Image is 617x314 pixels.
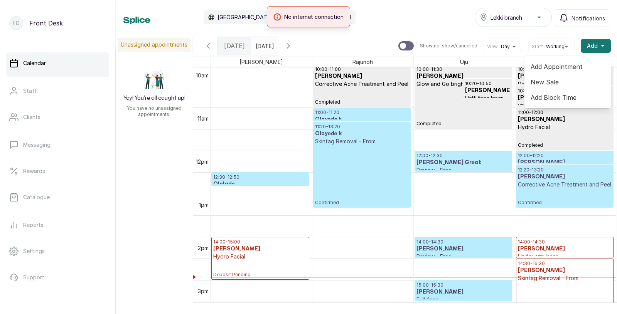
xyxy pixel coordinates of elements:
[315,72,409,80] h3: [PERSON_NAME]
[416,245,510,253] h3: [PERSON_NAME]
[501,44,510,50] span: Day
[315,99,409,105] span: Completed
[23,113,40,121] p: Clients
[532,44,571,50] button: StaffWorking
[587,42,598,50] span: Add
[196,287,210,295] div: 3pm
[416,253,510,260] p: Review - Free
[315,66,409,72] p: 10:00 - 11:00
[6,240,109,262] a: Settings
[196,244,210,252] div: 2pm
[518,181,612,188] p: Corrective Acne Treatment and Peel
[518,109,612,116] p: 11:00 - 12:00
[6,80,109,102] a: Staff
[213,253,307,260] p: Hydro Facial
[416,153,510,159] p: 12:00 - 12:30
[531,62,605,71] span: Add Appointment
[416,66,510,72] p: 10:00 - 11:30
[416,159,510,166] h3: [PERSON_NAME] Great
[518,102,612,109] p: upper lip and underchin laser
[23,274,44,281] p: Support
[197,201,210,209] div: 1pm
[23,221,44,229] p: Reports
[6,160,109,182] a: Rewards
[518,72,612,80] h3: [PERSON_NAME]
[315,200,409,206] span: Confirmed
[238,57,285,67] span: [PERSON_NAME]
[120,105,188,118] p: You have no unassigned appointments.
[459,57,470,67] span: Uju
[518,173,612,181] h3: [PERSON_NAME]
[315,116,409,123] h3: Oloyede k
[518,159,612,166] h3: [PERSON_NAME]
[315,138,409,145] p: Skintag Removal - From
[351,57,374,67] span: Rajunoh
[518,200,612,206] span: Confirmed
[518,253,612,260] p: Under arm laser
[518,94,612,102] h3: [PERSON_NAME]
[487,44,498,50] span: View
[518,267,612,274] h3: [PERSON_NAME]
[416,166,510,174] p: Review - Free
[23,141,51,149] p: Messaging
[532,44,543,50] span: Staff
[416,288,510,296] h3: [PERSON_NAME]
[518,123,612,131] p: Hydro Facial
[6,267,109,288] a: Support
[416,239,510,245] p: 14:00 - 14:30
[518,167,612,173] p: 12:20 - 13:20
[416,296,510,304] p: Full face
[518,239,612,245] p: 14:00 - 14:30
[315,130,409,138] h3: Oloyede k
[23,193,50,201] p: Catalogue
[518,116,612,123] h3: [PERSON_NAME]
[213,180,307,188] h3: Ololade
[531,77,605,87] span: New Sale
[465,87,510,94] h3: [PERSON_NAME]
[218,37,251,55] div: [DATE]
[6,134,109,156] a: Messaging
[465,94,510,102] p: Half face laser
[315,124,409,130] p: 11:20 - 13:20
[518,142,612,148] span: Completed
[213,272,307,278] span: Deposit Pending
[284,13,344,21] span: No internet connection
[213,239,307,245] p: 14:00 - 15:00
[315,109,409,116] p: 11:00 - 11:20
[23,247,45,255] p: Settings
[465,81,510,87] p: 10:20 - 10:50
[518,88,612,94] p: 10:30 - 11:00
[213,174,307,180] p: 12:30 - 12:50
[518,245,612,253] h3: [PERSON_NAME]
[416,282,510,288] p: 15:00 - 15:30
[518,80,612,88] p: Review - Free
[420,43,477,49] p: Show no-show/cancelled
[416,72,510,80] h3: [PERSON_NAME]
[581,39,611,53] button: Add
[531,93,605,102] span: Add Block Time
[315,80,409,88] p: Corrective Acne Treatment and Peel
[118,38,190,52] p: Unassigned appointments
[518,153,612,159] p: 12:00 - 12:20
[6,214,109,236] a: Reports
[416,80,510,88] p: Glow and Go brightening Facial
[194,71,210,79] div: 10am
[23,87,37,95] p: Staff
[487,44,519,50] button: ViewDay
[524,56,611,108] div: Add
[224,41,245,50] span: [DATE]
[6,106,109,128] a: Clients
[6,186,109,208] a: Catalogue
[213,245,307,253] h3: [PERSON_NAME]
[546,44,565,50] span: Working
[416,121,510,127] span: Completed
[123,94,185,102] h2: Yay! You’re all caught up!
[518,274,612,282] p: Skintag Removal - From
[23,167,45,175] p: Rewards
[518,66,612,72] p: 10:00 - 10:30
[6,52,109,74] a: Calendar
[196,114,210,123] div: 11am
[518,260,612,267] p: 14:30 - 16:30
[23,59,46,67] p: Calendar
[194,158,210,166] div: 12pm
